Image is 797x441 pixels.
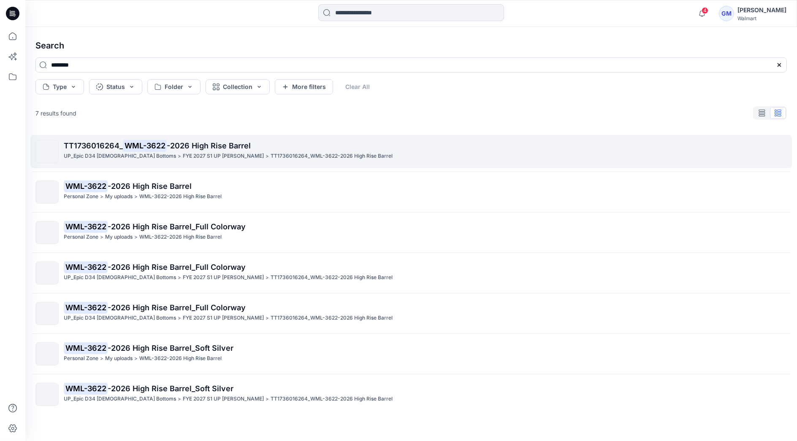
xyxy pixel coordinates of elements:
[64,342,108,354] mark: WML-3622
[139,192,222,201] p: WML-3622-2026 High Rise Barrel
[108,182,192,191] span: -2026 High Rise Barrel
[271,395,393,403] p: TT1736016264_WML-3622-2026 High Rise Barrel
[123,140,167,151] mark: WML-3622
[702,7,708,14] span: 4
[737,5,786,15] div: [PERSON_NAME]
[30,135,792,168] a: TT1736016264_WML-3622-2026 High Rise BarrelUP_Epic D34 [DEMOGRAPHIC_DATA] Bottoms>FYE 2027 S1 UP ...
[105,192,133,201] p: My uploads
[271,152,393,161] p: TT1736016264_WML-3622-2026 High Rise Barrel
[30,175,792,209] a: WML-3622-2026 High Rise BarrelPersonal Zone>My uploads>WML-3622-2026 High Rise Barrel
[100,354,103,363] p: >
[139,233,222,242] p: WML-3622-2026 High Rise Barrel
[139,354,222,363] p: WML-3622-2026 High Rise Barrel
[29,34,794,57] h4: Search
[64,301,108,313] mark: WML-3622
[266,273,269,282] p: >
[35,79,84,94] button: Type
[134,354,138,363] p: >
[64,141,123,150] span: TT1736016264_
[271,314,393,323] p: TT1736016264_WML-3622-2026 High Rise Barrel
[108,303,246,312] span: -2026 High Rise Barrel_Full Colorway
[206,79,270,94] button: Collection
[266,395,269,403] p: >
[108,263,246,272] span: -2026 High Rise Barrel_Full Colorway
[105,354,133,363] p: My uploads
[183,314,264,323] p: FYE 2027 S1 UP Missy Bottoms
[275,79,333,94] button: More filters
[64,180,108,192] mark: WML-3622
[134,233,138,242] p: >
[30,256,792,290] a: WML-3622-2026 High Rise Barrel_Full ColorwayUP_Epic D34 [DEMOGRAPHIC_DATA] Bottoms>FYE 2027 S1 UP...
[100,192,103,201] p: >
[100,233,103,242] p: >
[64,314,176,323] p: UP_Epic D34 Ladies Bottoms
[108,384,233,393] span: -2026 High Rise Barrel_Soft Silver
[178,395,181,403] p: >
[30,297,792,330] a: WML-3622-2026 High Rise Barrel_Full ColorwayUP_Epic D34 [DEMOGRAPHIC_DATA] Bottoms>FYE 2027 S1 UP...
[266,152,269,161] p: >
[30,378,792,411] a: WML-3622-2026 High Rise Barrel_Soft SilverUP_Epic D34 [DEMOGRAPHIC_DATA] Bottoms>FYE 2027 S1 UP [...
[178,152,181,161] p: >
[108,344,233,352] span: -2026 High Rise Barrel_Soft Silver
[183,152,264,161] p: FYE 2027 S1 UP Missy Bottoms
[64,233,98,242] p: Personal Zone
[64,152,176,161] p: UP_Epic D34 Ladies Bottoms
[178,314,181,323] p: >
[105,233,133,242] p: My uploads
[64,220,108,232] mark: WML-3622
[64,273,176,282] p: UP_Epic D34 Ladies Bottoms
[35,109,76,118] p: 7 results found
[178,273,181,282] p: >
[147,79,201,94] button: Folder
[64,192,98,201] p: Personal Zone
[64,395,176,403] p: UP_Epic D34 Ladies Bottoms
[64,382,108,394] mark: WML-3622
[30,216,792,249] a: WML-3622-2026 High Rise Barrel_Full ColorwayPersonal Zone>My uploads>WML-3622-2026 High Rise Barrel
[30,337,792,371] a: WML-3622-2026 High Rise Barrel_Soft SilverPersonal Zone>My uploads>WML-3622-2026 High Rise Barrel
[167,141,251,150] span: -2026 High Rise Barrel
[183,273,264,282] p: FYE 2027 S1 UP Missy Bottoms
[271,273,393,282] p: TT1736016264_WML-3622-2026 High Rise Barrel
[64,354,98,363] p: Personal Zone
[266,314,269,323] p: >
[737,15,786,22] div: Walmart
[89,79,142,94] button: Status
[719,6,734,21] div: GM
[134,192,138,201] p: >
[64,261,108,273] mark: WML-3622
[183,395,264,403] p: FYE 2027 S1 UP Missy Bottoms
[108,222,246,231] span: -2026 High Rise Barrel_Full Colorway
